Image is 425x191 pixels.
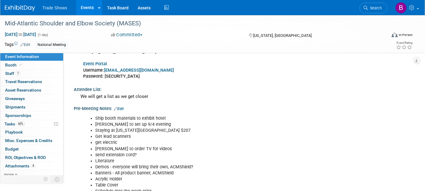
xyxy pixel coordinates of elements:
i: Booth reservation complete [19,63,22,66]
a: Search [360,3,387,13]
li: Ship booth materials to exhibit hotel [95,116,344,122]
span: Event Information [5,54,39,59]
span: 1 [16,71,20,76]
div: Attendee List: [74,85,413,93]
a: [EMAIL_ADDRESS][DOMAIN_NAME] [104,68,174,73]
span: Trade Shows [42,5,67,10]
a: Sponsorships [0,112,63,120]
a: Asset Reservations [0,86,63,94]
span: Budget [5,147,19,151]
a: Misc. Expenses & Credits [0,137,63,145]
li: Staying at [US_STATE][GEOGRAPHIC_DATA] $207 [95,128,344,134]
li: Acrylic Holder [95,176,344,183]
div: In-Person [399,33,413,37]
td: Personalize Event Tab Strip [41,175,51,183]
div: Pre-Meeting Notes: [74,104,413,112]
li: Table Cover [95,183,344,189]
a: Staff1 [0,70,63,78]
b: Username: Password: [SECURITY_DATA] [83,68,174,79]
a: Travel Reservations [0,78,63,86]
span: Giveaways [5,96,25,101]
span: Shipments [5,105,25,109]
div: National Meeting [36,42,68,48]
li: Demos - everyone will bring their own, ACMShield? [95,164,344,170]
a: ROI, Objectives & ROO [0,154,63,162]
span: [DATE] [DATE] [5,32,36,37]
span: ROI, Objectives & ROO [5,155,46,160]
span: to [18,32,23,37]
img: ExhibitDay [5,5,35,11]
a: Playbook [0,128,63,136]
div: MASES is a non-profit organization dedicated to providing orthopaedic surgeons and allied health ... [79,28,347,83]
div: Event Format [352,31,413,40]
a: Attachments4 [0,162,63,170]
span: more [4,172,14,177]
a: more [0,170,63,179]
span: Asset Reservations [5,88,41,92]
li: [PERSON_NAME] to order TV for videos [95,146,344,152]
span: Attachments [5,163,35,168]
a: Event Portal [83,62,107,67]
a: Tasks60% [0,120,63,128]
li: [PERSON_NAME] to set up 9/4 evening [95,122,344,128]
li: send extension cord? [95,152,344,158]
span: Search [368,6,382,10]
button: Committed [109,32,145,38]
li: Get lead scanners [95,134,344,140]
a: Shipments [0,103,63,111]
a: Edit [20,43,30,47]
li: Literature [95,158,344,164]
td: Toggle Event Tabs [51,175,64,183]
div: Mid-Atlantic Shoulder and Elbow Society (MASES) [3,18,378,29]
a: Budget [0,145,63,153]
li: get electric [95,140,344,146]
li: Banners - All product banner, ACMShield [95,170,344,176]
td: Tags [5,41,30,48]
a: Event Information [0,53,63,61]
a: Booth [0,61,63,69]
img: Format-Inperson.png [392,32,398,37]
span: (1 day) [37,33,48,37]
span: Misc. Expenses & Credits [5,138,52,143]
div: We will get a list as we get closer [78,92,408,102]
span: Travel Reservations [5,79,42,84]
span: Booth [5,63,24,67]
span: Playbook [5,130,23,134]
span: Staff [5,71,20,76]
a: Giveaways [0,95,63,103]
span: Sponsorships [5,113,31,118]
span: Tasks [5,121,25,126]
img: Becca Rensi [395,2,407,14]
span: 4 [31,163,35,168]
span: [US_STATE], [GEOGRAPHIC_DATA] [253,33,312,38]
span: 60% [17,121,25,126]
div: Event Rating [396,41,413,44]
a: Edit [114,107,124,111]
